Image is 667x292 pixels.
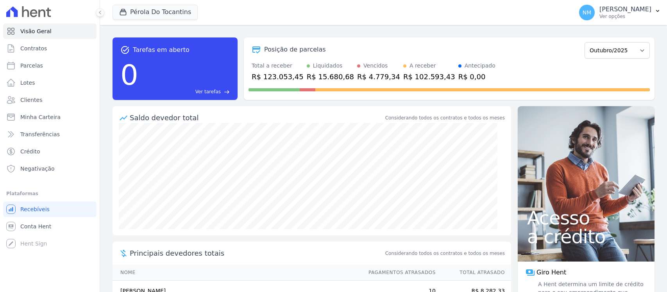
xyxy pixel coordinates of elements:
span: Parcelas [20,62,43,69]
span: Visão Geral [20,27,52,35]
span: Minha Carteira [20,113,61,121]
a: Parcelas [3,58,97,73]
span: Giro Hent [536,268,566,277]
div: Liquidados [313,62,343,70]
div: R$ 15.680,68 [307,71,354,82]
span: Negativação [20,165,55,173]
div: Considerando todos os contratos e todos os meses [385,114,505,121]
span: east [224,89,230,95]
div: Posição de parcelas [264,45,326,54]
span: Crédito [20,148,40,155]
a: Recebíveis [3,201,97,217]
span: Tarefas em aberto [133,45,190,55]
div: R$ 102.593,43 [403,71,455,82]
a: Transferências [3,126,97,142]
div: R$ 123.053,45 [252,71,304,82]
span: task_alt [120,45,130,55]
a: Crédito [3,144,97,159]
span: Considerando todos os contratos e todos os meses [385,250,505,257]
span: Lotes [20,79,35,87]
span: NM [583,10,592,15]
div: Antecipado [465,62,495,70]
a: Conta Hent [3,219,97,234]
button: NM [PERSON_NAME] Ver opções [573,2,667,23]
a: Lotes [3,75,97,91]
th: Total Atrasado [436,265,511,281]
a: Clientes [3,92,97,108]
span: Ver tarefas [195,88,221,95]
span: Acesso [527,208,645,227]
a: Visão Geral [3,23,97,39]
a: Minha Carteira [3,109,97,125]
a: Ver tarefas east [141,88,230,95]
span: Transferências [20,130,60,138]
div: Vencidos [363,62,388,70]
div: Plataformas [6,189,93,198]
a: Contratos [3,41,97,56]
div: Total a receber [252,62,304,70]
th: Pagamentos Atrasados [361,265,436,281]
span: Recebíveis [20,205,50,213]
span: Principais devedores totais [130,248,384,258]
span: Conta Hent [20,223,51,230]
p: Ver opções [599,13,651,20]
button: Pérola Do Tocantins [113,5,198,20]
a: Negativação [3,161,97,176]
span: a crédito [527,227,645,246]
div: R$ 4.779,34 [357,71,400,82]
span: Clientes [20,96,42,104]
span: Contratos [20,45,47,52]
div: 0 [120,55,138,95]
div: R$ 0,00 [458,71,495,82]
th: Nome [113,265,361,281]
div: A receber [409,62,436,70]
p: [PERSON_NAME] [599,5,651,13]
div: Saldo devedor total [130,112,384,123]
